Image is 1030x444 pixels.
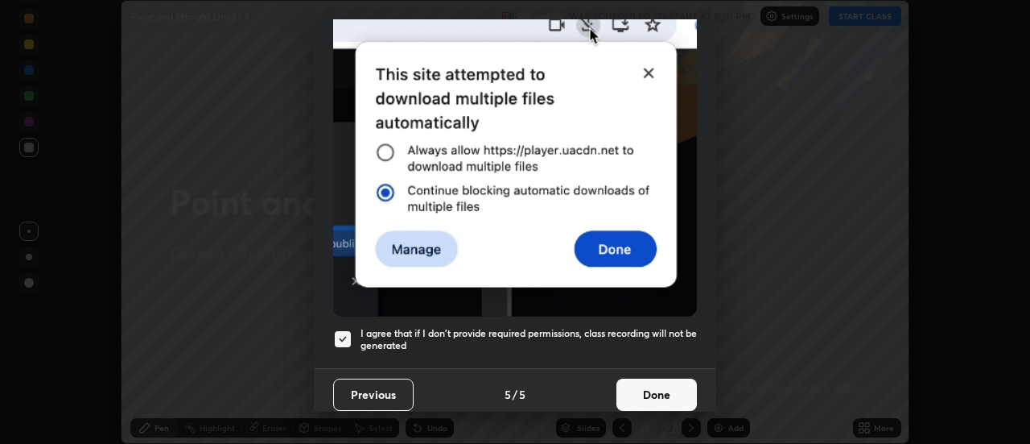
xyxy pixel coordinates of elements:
h4: 5 [519,386,525,403]
h4: 5 [505,386,511,403]
h5: I agree that if I don't provide required permissions, class recording will not be generated [360,327,697,352]
button: Previous [333,379,414,411]
h4: / [513,386,517,403]
button: Done [616,379,697,411]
